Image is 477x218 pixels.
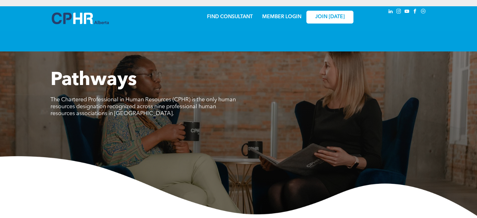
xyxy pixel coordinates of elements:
a: MEMBER LOGIN [262,14,301,19]
img: A blue and white logo for cp alberta [52,13,109,24]
span: The Chartered Professional in Human Resources (CPHR) is the only human resources designation reco... [50,97,236,116]
span: Pathways [50,71,137,90]
a: FIND CONSULTANT [207,14,253,19]
span: JOIN [DATE] [315,14,345,20]
a: JOIN [DATE] [306,11,353,24]
a: Social network [420,8,427,16]
a: linkedin [387,8,394,16]
a: facebook [412,8,419,16]
a: youtube [404,8,411,16]
a: instagram [395,8,402,16]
